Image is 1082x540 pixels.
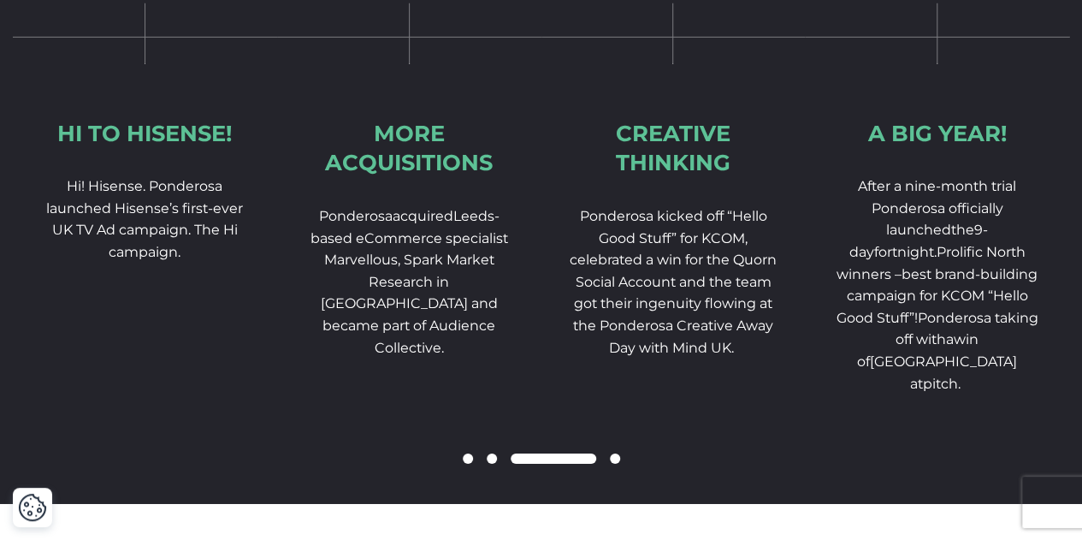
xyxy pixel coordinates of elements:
span: Ponderosa [319,208,393,224]
span: acquired [393,208,453,224]
span: Ponderosa kicked off “Hello Good Stuff” for KCOM, celebrated a win for the Quorn Social Account a... [570,208,777,356]
div: More acquisitions [304,119,514,178]
span: fortnight. [837,244,1038,326]
div: Creative thinking [569,119,778,178]
span: est brand-building campaign for KCOM “Hello Good Stuff”! [837,266,1038,326]
span: pitch. [923,376,961,392]
button: Cookie Settings [18,493,47,522]
span: win of [857,331,979,370]
div: Hi to Hisense! [57,119,232,149]
span: b [902,266,911,282]
span: Prolific North winners [837,244,1026,282]
span: – [895,266,902,282]
div: A Big Year! [868,119,1007,149]
span: [GEOGRAPHIC_DATA] at [870,353,1017,392]
span: 9-day [849,222,989,260]
span: the [951,222,974,238]
span: Hi! Hisense. Ponderosa launched Hisense’s first-ever UK TV Ad campaign. The Hi campaign. [46,178,243,260]
span: After a nine-month trial Ponderosa officially launched [858,178,1016,238]
span: Leeds-based eCommerce specialist Marvellous, Spark Market Research in [GEOGRAPHIC_DATA] and becam... [310,208,508,356]
span: a [946,331,954,347]
span: Ponderosa taking off with [896,310,1038,348]
img: Revisit consent button [18,493,47,522]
